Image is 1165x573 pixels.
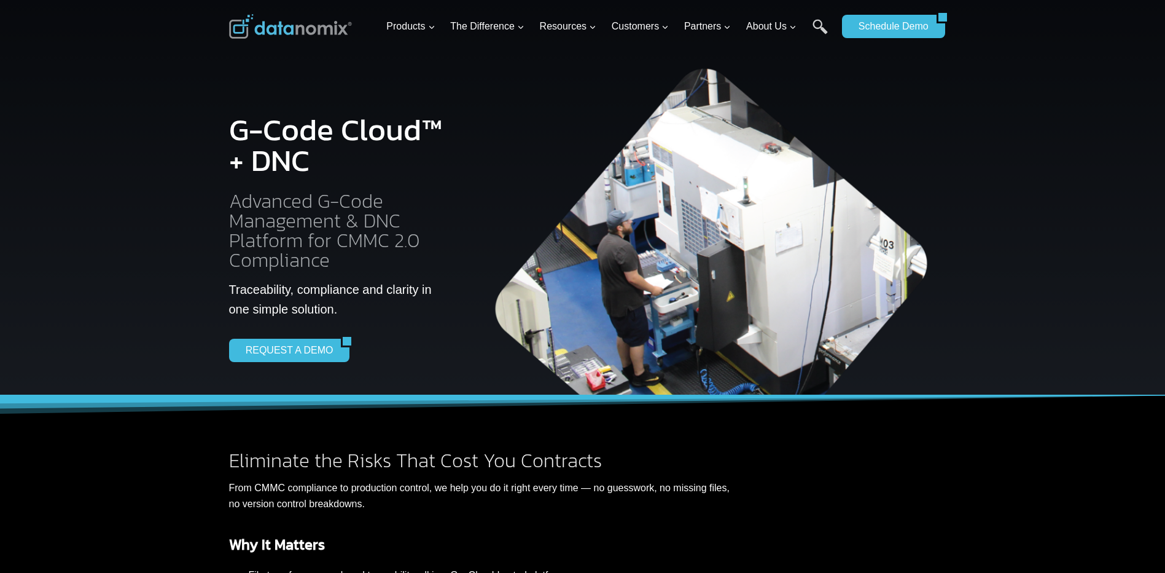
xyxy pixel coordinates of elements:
[746,18,797,34] span: About Us
[812,19,828,47] a: Search
[540,18,596,34] span: Resources
[229,191,448,270] h2: Advanced G-Code Management & DNC Platform for CMMC 2.0 Compliance
[381,7,836,47] nav: Primary Navigation
[612,18,669,34] span: Customers
[229,451,730,470] h2: Eliminate the Risks That Cost You Contracts
[684,18,731,34] span: Partners
[229,339,341,362] a: REQUEST A DEMO
[229,14,352,39] img: Datanomix
[842,15,937,38] a: Schedule Demo
[229,280,448,319] p: Traceability, compliance and clarity in one simple solution.
[229,480,730,512] p: From CMMC compliance to production control, we help you do it right every time — no guesswork, no...
[386,18,435,34] span: Products
[229,114,448,176] h1: G-Code Cloud™ + DNC
[450,18,524,34] span: The Difference
[229,534,325,555] strong: Why It Matters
